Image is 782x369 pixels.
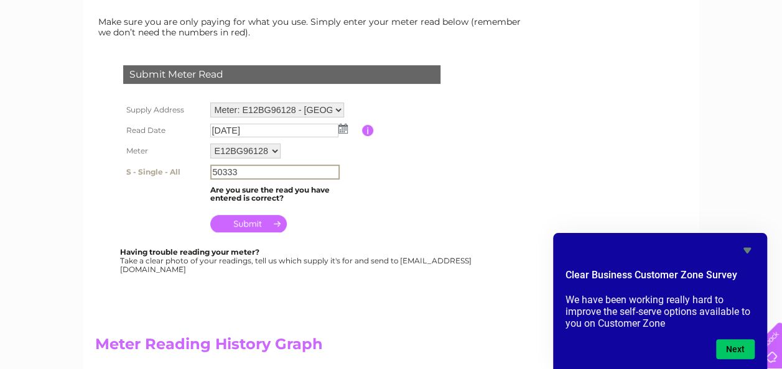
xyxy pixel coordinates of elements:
div: Clear Business is a trading name of Verastar Limited (registered in [GEOGRAPHIC_DATA] No. 3667643... [98,7,686,60]
div: Take a clear photo of your readings, tell us which supply it's for and send to [EMAIL_ADDRESS][DO... [120,248,473,273]
th: Meter [120,140,207,162]
h2: Clear Business Customer Zone Survey [566,268,755,289]
img: ... [338,124,348,134]
div: Clear Business Customer Zone Survey [566,243,755,359]
a: Blog [674,53,692,62]
th: S - Single - All [120,162,207,183]
a: Telecoms [629,53,666,62]
button: Hide survey [740,243,755,258]
th: Read Date [120,121,207,140]
a: 0333 014 3131 [547,6,633,22]
img: logo.png [27,32,91,70]
td: Are you sure the read you have entered is correct? [207,183,362,206]
div: Submit Meter Read [123,65,440,84]
input: Information [362,125,374,136]
h2: Meter Reading History Graph [95,335,531,359]
p: We have been working really hard to improve the self-serve options available to you on Customer Zone [566,294,755,329]
a: Energy [594,53,621,62]
td: Make sure you are only paying for what you use. Simply enter your meter read below (remember we d... [95,14,531,40]
a: Contact [699,53,730,62]
input: Submit [210,215,287,232]
a: Water [563,53,587,62]
th: Supply Address [120,99,207,121]
a: Log out [741,53,770,62]
b: Having trouble reading your meter? [120,247,259,257]
button: Next question [716,339,755,359]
